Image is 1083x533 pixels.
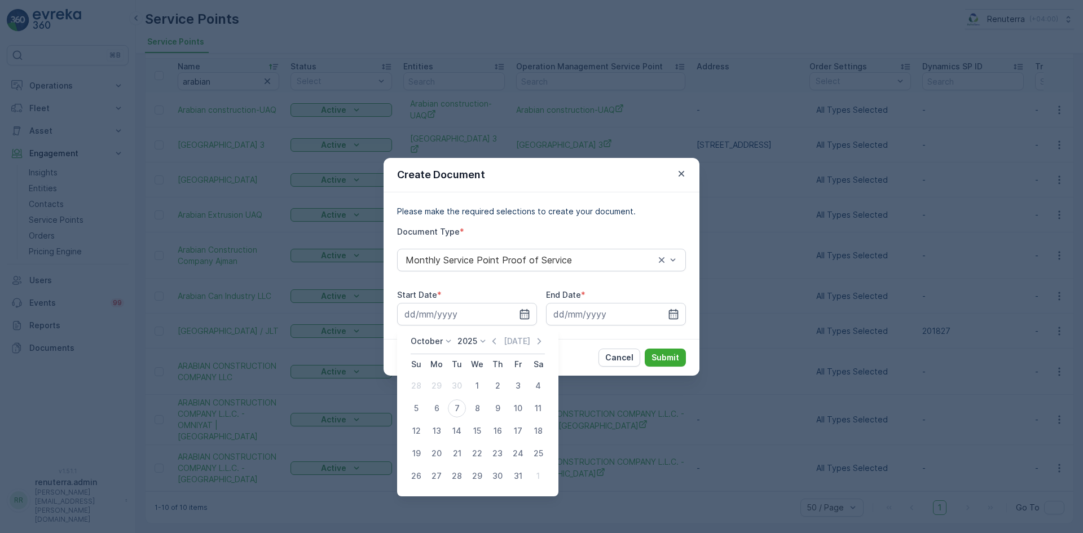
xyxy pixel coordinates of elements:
div: 25 [529,444,547,462]
div: 11 [529,399,547,417]
div: 19 [407,444,425,462]
div: 29 [428,377,446,395]
div: 21 [448,444,466,462]
div: 7 [448,399,466,417]
p: Please make the required selections to create your document. [397,206,686,217]
div: 2 [488,377,507,395]
p: 2025 [457,336,477,347]
div: 24 [509,444,527,462]
div: 23 [488,444,507,462]
div: 10 [509,399,527,417]
label: End Date [546,290,581,299]
div: 31 [509,467,527,485]
p: Submit [651,352,679,363]
th: Tuesday [447,354,467,375]
div: 16 [488,422,507,440]
div: 27 [428,467,446,485]
div: 18 [529,422,547,440]
label: Start Date [397,290,437,299]
th: Saturday [528,354,548,375]
div: 29 [468,467,486,485]
div: 15 [468,422,486,440]
div: 3 [509,377,527,395]
div: 28 [448,467,466,485]
button: Cancel [598,349,640,367]
p: Cancel [605,352,633,363]
th: Monday [426,354,447,375]
div: 30 [488,467,507,485]
div: 26 [407,467,425,485]
div: 12 [407,422,425,440]
input: dd/mm/yyyy [397,303,537,325]
input: dd/mm/yyyy [546,303,686,325]
div: 20 [428,444,446,462]
th: Thursday [487,354,508,375]
div: 5 [407,399,425,417]
p: [DATE] [504,336,530,347]
div: 28 [407,377,425,395]
div: 6 [428,399,446,417]
p: October [411,336,443,347]
div: 13 [428,422,446,440]
div: 17 [509,422,527,440]
p: Create Document [397,167,485,183]
th: Sunday [406,354,426,375]
div: 4 [529,377,547,395]
div: 30 [448,377,466,395]
div: 1 [468,377,486,395]
div: 8 [468,399,486,417]
th: Friday [508,354,528,375]
label: Document Type [397,227,460,236]
div: 22 [468,444,486,462]
button: Submit [645,349,686,367]
div: 9 [488,399,507,417]
th: Wednesday [467,354,487,375]
div: 14 [448,422,466,440]
div: 1 [529,467,547,485]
